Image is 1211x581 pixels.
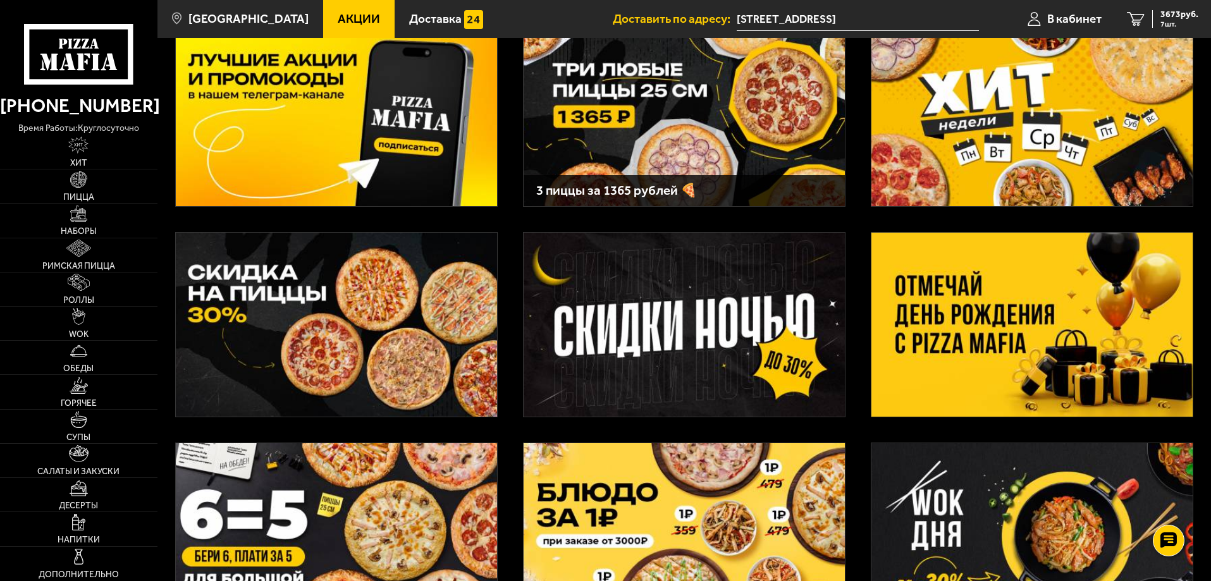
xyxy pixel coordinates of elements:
a: 3 пиццы за 1365 рублей 🍕 [523,21,845,207]
span: Акции [338,13,380,25]
span: Римская пицца [42,262,115,271]
span: Лиговский проспект, 246Б [737,8,979,31]
span: Дополнительно [39,570,119,579]
span: Роллы [63,296,94,305]
span: Обеды [63,364,94,373]
span: [GEOGRAPHIC_DATA] [188,13,309,25]
span: Горячее [61,399,97,408]
span: 7 шт. [1160,20,1198,28]
span: Напитки [58,535,100,544]
span: Доставить по адресу: [613,13,737,25]
span: Пицца [63,193,94,202]
h3: 3 пиццы за 1365 рублей 🍕 [536,184,832,197]
span: В кабинет [1047,13,1102,25]
span: Салаты и закуски [37,467,120,476]
span: Десерты [59,501,98,510]
span: Доставка [409,13,462,25]
img: 15daf4d41897b9f0e9f617042186c801.svg [464,10,483,29]
span: Супы [66,433,90,442]
span: Наборы [61,227,97,236]
span: WOK [69,330,89,339]
input: Ваш адрес доставки [737,8,979,31]
span: Хит [70,159,87,168]
span: 3673 руб. [1160,10,1198,19]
